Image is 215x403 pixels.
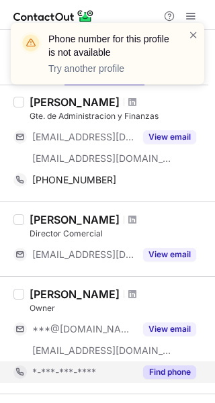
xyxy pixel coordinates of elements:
header: Phone number for this profile is not available [48,32,172,59]
button: Reveal Button [143,248,196,261]
div: [PERSON_NAME] [30,287,120,301]
button: Reveal Button [143,365,196,379]
div: Director Comercial [30,228,207,240]
span: [PHONE_NUMBER] [32,174,116,186]
div: [PERSON_NAME] [30,213,120,226]
span: [EMAIL_ADDRESS][DOMAIN_NAME] [32,131,135,143]
div: Gte. de Administracion y Finanzas [30,110,207,122]
img: warning [20,32,42,54]
span: [EMAIL_ADDRESS][DOMAIN_NAME] [32,249,135,261]
span: [EMAIL_ADDRESS][DOMAIN_NAME] [32,152,172,165]
img: ContactOut v5.3.10 [13,8,94,24]
span: [EMAIL_ADDRESS][DOMAIN_NAME] [32,345,172,357]
div: Owner [30,302,207,314]
p: Try another profile [48,62,172,75]
button: Reveal Button [143,322,196,336]
button: Reveal Button [143,130,196,144]
span: ***@[DOMAIN_NAME] [32,323,135,335]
